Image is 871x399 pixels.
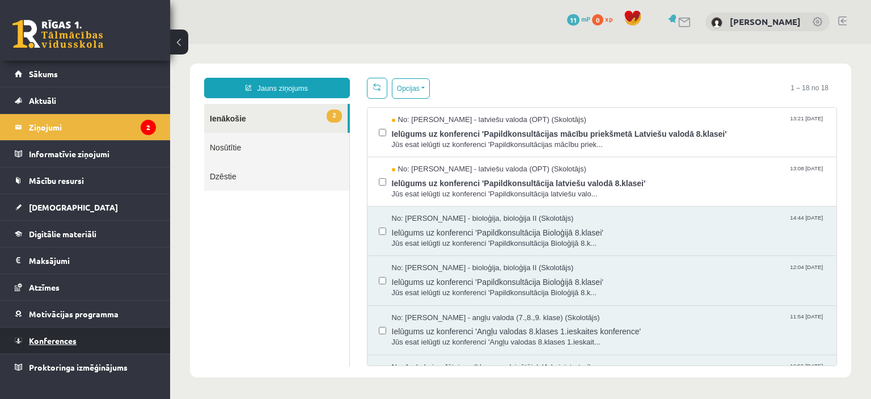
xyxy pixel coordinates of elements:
a: No: [PERSON_NAME] - latviešu valoda (OPT) (Skolotājs) 13:08 [DATE] Ielūgums uz konferenci 'Papild... [222,120,656,156]
a: [DEMOGRAPHIC_DATA] [15,194,156,220]
span: Ielūgums uz konferenci 'Papildkonsultācija Bioloģijā 8.klasei' [222,180,656,195]
span: 13:08 [DATE] [618,120,655,129]
a: No: [PERSON_NAME] - angļu valoda (7.,8.,9. klase) (Skolotājs) 11:54 [DATE] Ielūgums uz konferenci... [222,269,656,304]
span: No: Anda Laine Jātniece (klases audzinātāja) (Administratori) [222,318,421,329]
span: Jūs esat ielūgti uz konferenci 'Papildkonsultācija Bioloģijā 8.k... [222,244,656,255]
span: No: [PERSON_NAME] - bioloģija, bioloģija II (Skolotājs) [222,219,404,230]
span: xp [605,14,612,23]
span: Mācību resursi [29,175,84,186]
a: 0 xp [592,14,618,23]
span: 11:54 [DATE] [618,269,655,278]
span: [DEMOGRAPHIC_DATA] [29,202,118,212]
a: Nosūtītie [34,89,179,118]
a: Informatīvie ziņojumi [15,141,156,167]
span: mP [581,14,590,23]
span: 11 [567,14,580,26]
span: 13:21 [DATE] [618,71,655,79]
a: [PERSON_NAME] [730,16,801,27]
span: Jūs esat ielūgti uz konferenci 'Papildkonsultācija latviešu valo... [222,145,656,156]
a: No: [PERSON_NAME] - bioloģija, bioloģija II (Skolotājs) 12:04 [DATE] Ielūgums uz konferenci 'Papi... [222,219,656,254]
a: 11 mP [567,14,590,23]
i: 2 [141,120,156,135]
span: No: [PERSON_NAME] - latviešu valoda (OPT) (Skolotājs) [222,71,416,82]
legend: Informatīvie ziņojumi [29,141,156,167]
span: Ielūgums uz konferenci 'Papildkonsultācija latviešu valodā 8.klasei' [222,131,656,145]
a: Rīgas 1. Tālmācības vidusskola [12,20,103,48]
a: No: Anda Laine Jātniece (klases audzinātāja) (Administratori) 16:55 [DATE] [222,318,656,354]
a: Proktoringa izmēģinājums [15,354,156,380]
span: Ielūgums uz konferenci 'Angļu valodas 8.klases 1.ieskaites konference' [222,279,656,293]
a: Konferences [15,327,156,354]
span: 16:55 [DATE] [618,318,655,327]
a: 2Ienākošie [34,60,177,89]
span: Jūs esat ielūgti uz konferenci 'Papildkonsultācija Bioloģijā 8.k... [222,195,656,205]
a: No: [PERSON_NAME] - bioloģija, bioloģija II (Skolotājs) 14:44 [DATE] Ielūgums uz konferenci 'Papi... [222,170,656,205]
a: Jauns ziņojums [34,34,180,54]
a: No: [PERSON_NAME] - latviešu valoda (OPT) (Skolotājs) 13:21 [DATE] Ielūgums uz konferenci 'Papild... [222,71,656,106]
span: Proktoringa izmēģinājums [29,362,128,372]
span: 14:44 [DATE] [618,170,655,178]
span: No: [PERSON_NAME] - bioloģija, bioloģija II (Skolotājs) [222,170,404,180]
a: Mācību resursi [15,167,156,194]
span: Ielūgums uz konferenci 'Papildkonsultācija Bioloģijā 8.klasei' [222,230,656,244]
a: Sākums [15,61,156,87]
legend: Ziņojumi [29,114,156,140]
span: Jūs esat ielūgti uz konferenci 'Angļu valodas 8.klases 1.ieskait... [222,293,656,304]
a: Aktuāli [15,87,156,114]
span: Konferences [29,335,77,346]
a: Maksājumi [15,247,156,274]
span: Digitālie materiāli [29,229,96,239]
span: Aktuāli [29,95,56,106]
a: Digitālie materiāli [15,221,156,247]
a: Ziņojumi2 [15,114,156,140]
legend: Maksājumi [29,247,156,274]
span: Sākums [29,69,58,79]
button: Opcijas [222,35,260,55]
img: Ruslans Ignatovs [711,17,722,28]
a: Atzīmes [15,274,156,300]
span: Ielūgums uz konferenci 'Papildkonsultācijas mācību priekšmetā Latviešu valodā 8.klasei' [222,82,656,96]
span: 0 [592,14,603,26]
a: Dzēstie [34,118,179,147]
span: No: [PERSON_NAME] - angļu valoda (7.,8.,9. klase) (Skolotājs) [222,269,430,280]
span: 2 [157,66,171,79]
span: No: [PERSON_NAME] - latviešu valoda (OPT) (Skolotājs) [222,120,416,131]
span: Atzīmes [29,282,60,292]
a: Motivācijas programma [15,301,156,327]
span: 1 – 18 no 18 [612,34,667,54]
span: Motivācijas programma [29,309,119,319]
span: Jūs esat ielūgti uz konferenci 'Papildkonsultācijas mācību priek... [222,96,656,107]
span: 12:04 [DATE] [618,219,655,228]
